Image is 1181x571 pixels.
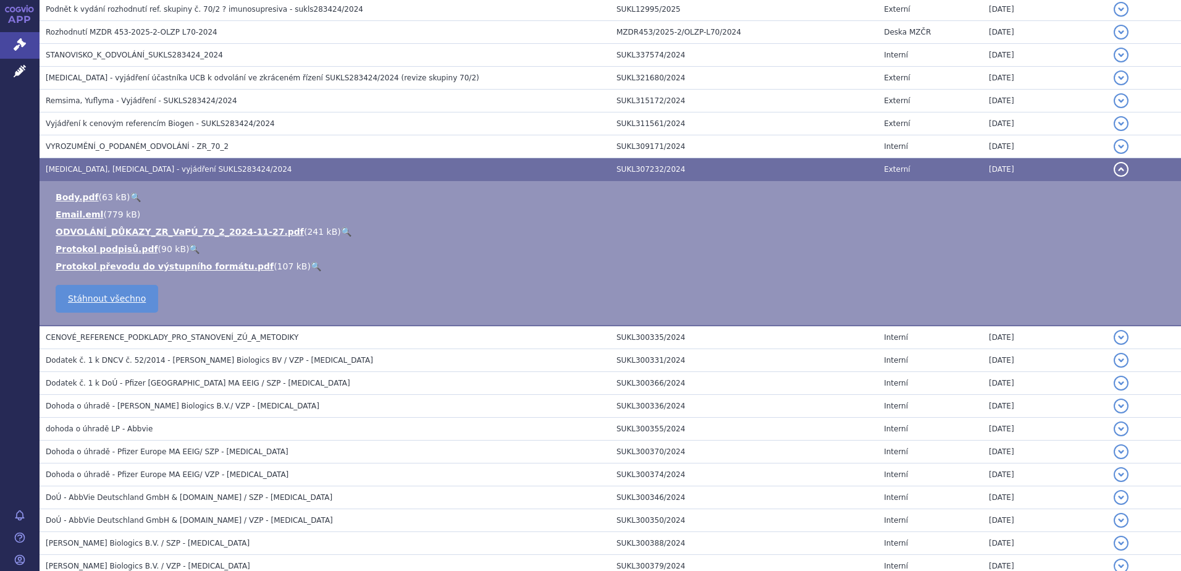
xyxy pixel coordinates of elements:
[983,135,1107,158] td: [DATE]
[983,418,1107,441] td: [DATE]
[983,372,1107,395] td: [DATE]
[1114,116,1128,131] button: detail
[610,463,878,486] td: SUKL300374/2024
[884,516,908,525] span: Interní
[46,51,223,59] span: STANOVISKO_K_ODVOLÁNÍ_SUKLS283424_2024
[1114,162,1128,177] button: detail
[983,532,1107,555] td: [DATE]
[884,51,908,59] span: Interní
[46,165,292,174] span: Enbrel, Inflectra - vyjádření SUKLS283424/2024
[983,349,1107,372] td: [DATE]
[884,356,908,365] span: Interní
[277,261,308,271] span: 107 kB
[884,119,910,128] span: Externí
[884,379,908,387] span: Interní
[610,486,878,509] td: SUKL300346/2024
[884,447,908,456] span: Interní
[884,333,908,342] span: Interní
[189,244,200,254] a: 🔍
[884,96,910,105] span: Externí
[884,539,908,548] span: Interní
[56,209,103,219] a: Email.eml
[610,158,878,181] td: SUKL307232/2024
[610,67,878,90] td: SUKL321680/2024
[1114,48,1128,62] button: detail
[1114,93,1128,108] button: detail
[56,191,1169,203] li: ( )
[130,192,141,202] a: 🔍
[884,493,908,502] span: Interní
[983,509,1107,532] td: [DATE]
[56,243,1169,255] li: ( )
[610,395,878,418] td: SUKL300336/2024
[884,5,910,14] span: Externí
[56,227,304,237] a: ODVOLÁNÍ_DŮKAZY_ZR_VaPÚ_70_2_2024-11-27.pdf
[884,470,908,479] span: Interní
[56,244,158,254] a: Protokol podpisů.pdf
[884,402,908,410] span: Interní
[307,227,337,237] span: 241 kB
[610,21,878,44] td: MZDR453/2025-2/OLZP-L70/2024
[1114,70,1128,85] button: detail
[46,562,250,570] span: DoÚ - Janssen Biologics B.V. / VZP - SIMPONI
[983,67,1107,90] td: [DATE]
[983,486,1107,509] td: [DATE]
[610,90,878,112] td: SUKL315172/2024
[610,112,878,135] td: SUKL311561/2024
[56,208,1169,221] li: ( )
[983,441,1107,463] td: [DATE]
[610,326,878,349] td: SUKL300335/2024
[983,21,1107,44] td: [DATE]
[1114,513,1128,528] button: detail
[610,509,878,532] td: SUKL300350/2024
[983,158,1107,181] td: [DATE]
[884,425,908,433] span: Interní
[46,333,298,342] span: CENOVÉ_REFERENCE_PODKLADY_PRO_STANOVENÍ_ZÚ_A_METODIKY
[610,44,878,67] td: SUKL337574/2024
[1114,490,1128,505] button: detail
[983,90,1107,112] td: [DATE]
[1114,467,1128,482] button: detail
[46,119,275,128] span: Vyjádření k cenovým referencím Biogen - SUKLS283424/2024
[56,285,158,313] a: Stáhnout všechno
[46,379,350,387] span: Dodatek č. 1 k DoÚ - Pfizer Europe MA EEIG / SZP - ENBREL
[161,244,186,254] span: 90 kB
[46,402,319,410] span: Dohoda o úhradě - Janssen Biologics B.V./ VZP - REMICADE
[983,44,1107,67] td: [DATE]
[46,96,237,105] span: Remsima, Yuflyma - Vyjádření - SUKLS283424/2024
[1114,399,1128,413] button: detail
[1114,2,1128,17] button: detail
[46,356,373,365] span: Dodatek č. 1 k DNCV č. 52/2014 - Janssen Biologics BV / VZP - REMICADE
[46,5,363,14] span: Podnět k vydání rozhodnutí ref. skupiny č. 70/2 ? imunosupresiva - sukls283424/2024
[983,395,1107,418] td: [DATE]
[46,539,250,548] span: DoÚ - Janssen Biologics B.V. / SZP - SIMPONI
[610,349,878,372] td: SUKL300331/2024
[884,562,908,570] span: Interní
[884,165,910,174] span: Externí
[46,493,332,502] span: DoÚ - AbbVie Deutschland GmbH & Co.KG / SZP - HUMIRA
[983,326,1107,349] td: [DATE]
[56,260,1169,273] li: ( )
[1114,25,1128,40] button: detail
[46,516,333,525] span: DoÚ - AbbVie Deutschland GmbH & Co.KG / VZP - HUMIRA
[1114,139,1128,154] button: detail
[1114,353,1128,368] button: detail
[884,142,908,151] span: Interní
[884,74,910,82] span: Externí
[610,135,878,158] td: SUKL309171/2024
[56,226,1169,238] li: ( )
[46,470,288,479] span: Dohoda o úhradě - Pfizer Europe MA EEIG/ VZP - ENBREL
[107,209,137,219] span: 779 kB
[610,372,878,395] td: SUKL300366/2024
[610,418,878,441] td: SUKL300355/2024
[1114,444,1128,459] button: detail
[56,192,99,202] a: Body.pdf
[983,463,1107,486] td: [DATE]
[56,261,274,271] a: Protokol převodu do výstupního formátu.pdf
[610,441,878,463] td: SUKL300370/2024
[102,192,127,202] span: 63 kB
[46,74,479,82] span: Cimzia - vyjádření účastníka UCB k odvolání ve zkráceném řízení SUKLS283424/2024 (revize skupiny ...
[46,28,217,36] span: Rozhodnutí MZDR 453-2025-2-OLZP L70-2024
[46,425,153,433] span: dohoda o úhradě LP - Abbvie
[983,112,1107,135] td: [DATE]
